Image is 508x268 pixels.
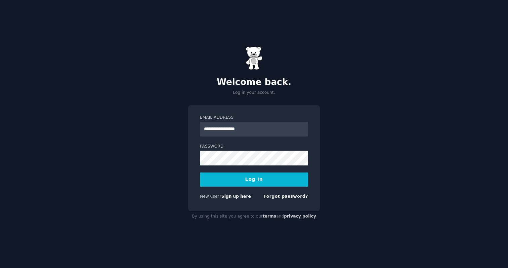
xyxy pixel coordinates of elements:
[263,214,276,219] a: terms
[200,194,221,199] span: New user?
[188,77,320,88] h2: Welcome back.
[188,211,320,222] div: By using this site you agree to our and
[284,214,316,219] a: privacy policy
[200,173,308,187] button: Log In
[200,144,308,150] label: Password
[246,46,262,70] img: Gummy Bear
[263,194,308,199] a: Forgot password?
[200,115,308,121] label: Email Address
[188,90,320,96] p: Log in your account.
[221,194,251,199] a: Sign up here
